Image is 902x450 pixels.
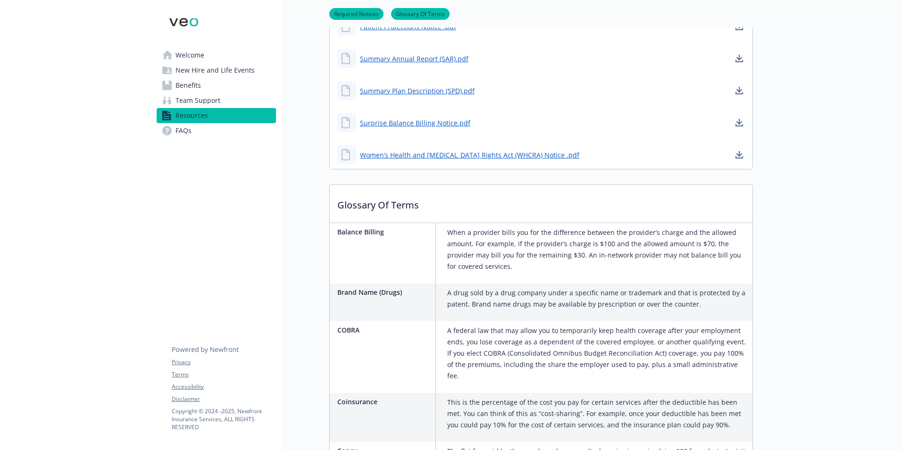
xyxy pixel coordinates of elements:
a: New Hire and Life Events [157,63,276,78]
span: Team Support [175,93,220,108]
a: Summary Annual Report (SAR).pdf [360,54,468,64]
p: COBRA [337,325,432,335]
a: Accessibility [172,383,276,391]
p: This is the percentage of the cost you pay for certain services after the deductible has been met... [447,397,749,431]
p: Copyright © 2024 - 2025 , Newfront Insurance Services, ALL RIGHTS RESERVED [172,407,276,431]
span: New Hire and Life Events [175,63,255,78]
a: Resources [157,108,276,123]
p: Coinsurance [337,397,432,407]
a: download document [734,53,745,64]
a: Team Support [157,93,276,108]
a: download document [734,85,745,96]
a: Required Notices [329,9,384,18]
a: Women’s Health and [MEDICAL_DATA] Rights Act (WHCRA) Notice .pdf [360,150,579,160]
a: Welcome [157,48,276,63]
a: Disclaimer [172,395,276,403]
a: FAQs [157,123,276,138]
p: Glossary Of Terms [330,185,752,220]
a: Summary Plan Description (SPD).pdf [360,86,475,96]
a: download document [734,117,745,128]
span: Resources [175,108,208,123]
span: Welcome [175,48,204,63]
a: Terms [172,370,276,379]
span: FAQs [175,123,192,138]
p: A drug sold by a drug company under a specific name or trademark and that is protected by a paten... [447,287,749,310]
a: Privacy [172,358,276,367]
p: Brand Name (Drugs) [337,287,432,297]
a: Glossary Of Terms [391,9,450,18]
p: When a provider bills you for the difference between the provider’s charge and the allowed amount... [447,227,749,272]
span: Benefits [175,78,201,93]
a: download document [734,149,745,160]
p: Balance Billing [337,227,432,237]
a: Benefits [157,78,276,93]
p: A federal law that may allow you to temporarily keep health coverage after your employment ends, ... [447,325,749,382]
a: Surprise Balance Billing Notice.pdf [360,118,470,128]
